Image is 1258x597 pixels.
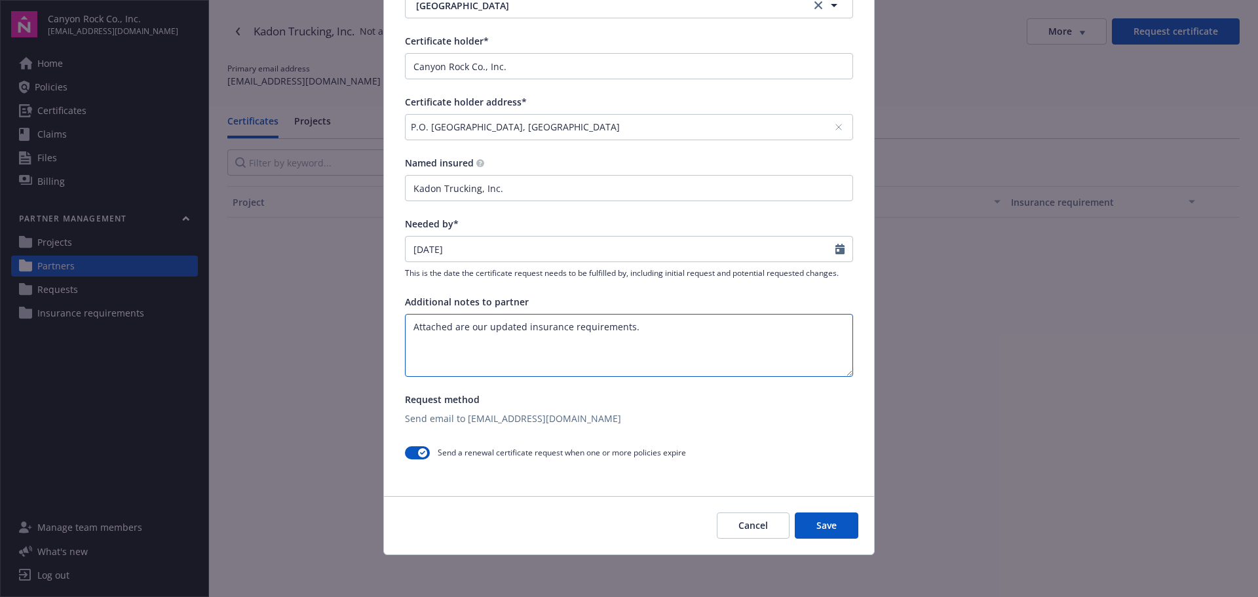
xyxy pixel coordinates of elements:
[717,512,790,539] button: Cancel
[405,114,853,140] button: P.O. [GEOGRAPHIC_DATA], [GEOGRAPHIC_DATA]
[405,267,853,279] span: This is the date the certificate request needs to be fulfilled by, including initial request and ...
[405,314,853,377] textarea: Attached are our updated insurance requirements.
[405,393,853,406] div: Request method
[405,35,489,47] span: Certificate holder*
[835,244,845,254] svg: Calendar
[438,447,686,458] span: Send a renewal certificate request when one or more policies expire
[405,412,853,425] div: Send email to [EMAIL_ADDRESS][DOMAIN_NAME]
[405,218,459,230] span: Needed by*
[406,237,835,261] input: MM/DD/YYYY
[411,120,834,134] div: P.O. [GEOGRAPHIC_DATA], [GEOGRAPHIC_DATA]
[405,296,529,308] span: Additional notes to partner
[405,96,527,108] span: Certificate holder address*
[795,512,858,539] button: Save
[405,157,474,169] span: Named insured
